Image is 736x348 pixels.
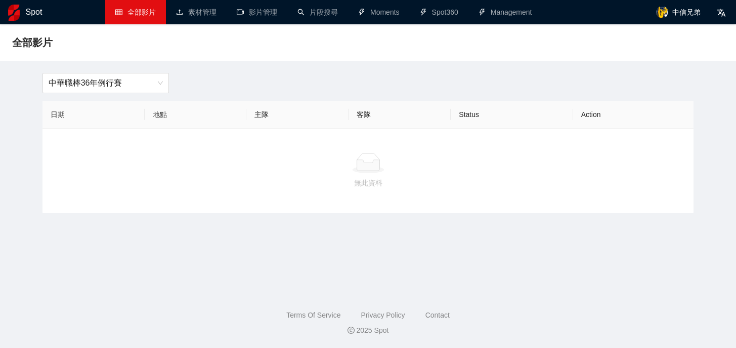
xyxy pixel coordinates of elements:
a: upload素材管理 [176,8,217,16]
th: Action [573,101,694,129]
th: 主隊 [246,101,349,129]
a: Terms Of Service [286,311,340,319]
span: 全部影片 [127,8,156,16]
span: 全部影片 [12,34,53,51]
a: thunderboltManagement [479,8,532,16]
a: video-camera影片管理 [237,8,277,16]
a: thunderboltSpot360 [420,8,458,16]
a: Contact [425,311,450,319]
img: avatar [656,6,668,18]
th: 客隊 [349,101,451,129]
div: 無此資料 [51,177,686,188]
a: Privacy Policy [361,311,405,319]
span: copyright [348,327,355,334]
th: Status [451,101,573,129]
span: 中華職棒36年例行賽 [49,73,163,93]
a: search片段搜尋 [297,8,338,16]
th: 日期 [42,101,145,129]
th: 地點 [145,101,247,129]
div: 2025 Spot [8,325,728,336]
a: thunderboltMoments [358,8,400,16]
img: logo [8,5,20,21]
span: table [115,9,122,16]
